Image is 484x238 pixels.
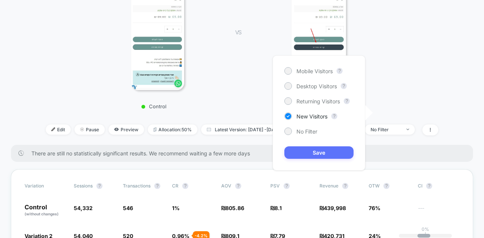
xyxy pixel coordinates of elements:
[154,127,157,132] img: rebalance
[235,29,241,35] span: VS
[331,113,337,119] button: ?
[221,205,244,211] span: ₪
[296,113,327,120] span: New Visitors
[182,183,188,189] button: ?
[74,183,93,189] span: Sessions
[88,103,220,109] p: Control
[74,205,93,211] span: 54,332
[341,83,347,89] button: ?
[296,68,333,74] span: Mobile Visitors
[275,205,282,211] span: 8.1
[324,205,346,211] span: 439,998
[25,204,66,217] p: Control
[148,124,197,135] span: Allocation: 50%
[320,205,346,211] span: ₪
[406,129,409,130] img: end
[201,124,296,135] span: Latest Version: [DATE] - [DATE]
[80,127,84,131] img: end
[25,183,66,189] span: Variation
[172,205,180,211] span: 1 %
[46,124,71,135] span: Edit
[207,127,211,131] img: calendar
[422,226,429,232] p: 0%
[31,150,458,157] span: There are still no statistically significant results. We recommend waiting a few more days
[296,128,317,135] span: No Filter
[25,212,59,216] span: (without changes)
[425,232,426,238] p: |
[383,183,389,189] button: ?
[123,183,150,189] span: Transactions
[418,183,459,189] span: CI
[284,183,290,189] button: ?
[426,183,432,189] button: ?
[225,205,244,211] span: 805.86
[249,103,381,109] p: Variation 2
[221,183,231,189] span: AOV
[284,146,354,159] button: Save
[235,183,241,189] button: ?
[270,205,282,211] span: ₪
[154,183,160,189] button: ?
[74,124,105,135] span: Pause
[96,183,102,189] button: ?
[320,183,338,189] span: Revenue
[51,127,55,131] img: edit
[418,206,459,217] span: ---
[296,98,340,104] span: Returning Visitors
[371,127,401,132] div: No Filter
[296,83,337,89] span: Desktop Visitors
[337,68,343,74] button: ?
[109,124,144,135] span: Preview
[342,183,348,189] button: ?
[123,205,133,211] span: 546
[369,183,410,189] span: OTW
[172,183,178,189] span: CR
[270,183,280,189] span: PSV
[344,98,350,104] button: ?
[369,205,380,211] span: 76%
